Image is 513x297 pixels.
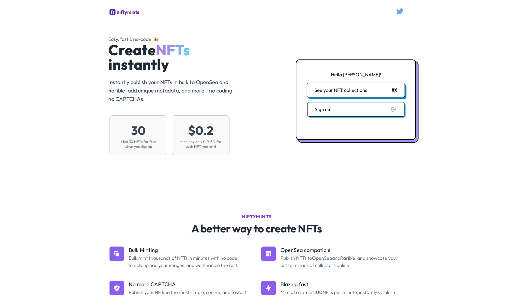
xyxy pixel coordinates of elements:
a: NFTs [156,41,190,59]
a: niftymints [109,8,139,16]
p: Bulk Minting [129,247,252,254]
span: Bulk mint thousands of NFTs in minutes with no code. Simply upload your images, and we'll handle ... [129,255,239,268]
h2: Easy, fast & no-code ️ 🎉 [108,35,260,43]
p: Instantly publish your NFTs in bulk to OpenSea and Rarible, add unique metadata, and more - no co... [108,78,240,103]
button: Sign out [307,102,404,117]
img: Twitter logo [396,8,403,14]
div: then pay only 0.2USD for each NFT you mint [178,139,224,149]
p: OpenSea compatible [280,247,403,254]
div: Mint 30 NFTs for free when you sign up [116,139,161,149]
div: Hello [PERSON_NAME]! [296,59,416,140]
p: Blazing fast [280,281,403,288]
p: No more CAPTCHA [129,281,252,288]
span: $0.2 [188,123,214,138]
span: 30 [131,123,146,138]
a: Rarible [340,255,355,261]
a: Twitter logo [396,9,403,15]
h2: niftymints [109,213,403,220]
img: niftymints logo [109,9,115,15]
span: Publish NFTs to and , and showcase your art to millions of collectors online. [280,255,398,268]
b: 100 [314,289,322,295]
a: OpenSea [312,255,332,261]
p: A better way to create NFTs [109,223,403,235]
span: Create [108,43,260,72]
div: niftymints [117,8,139,16]
button: See your NFT collections [307,83,405,97]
